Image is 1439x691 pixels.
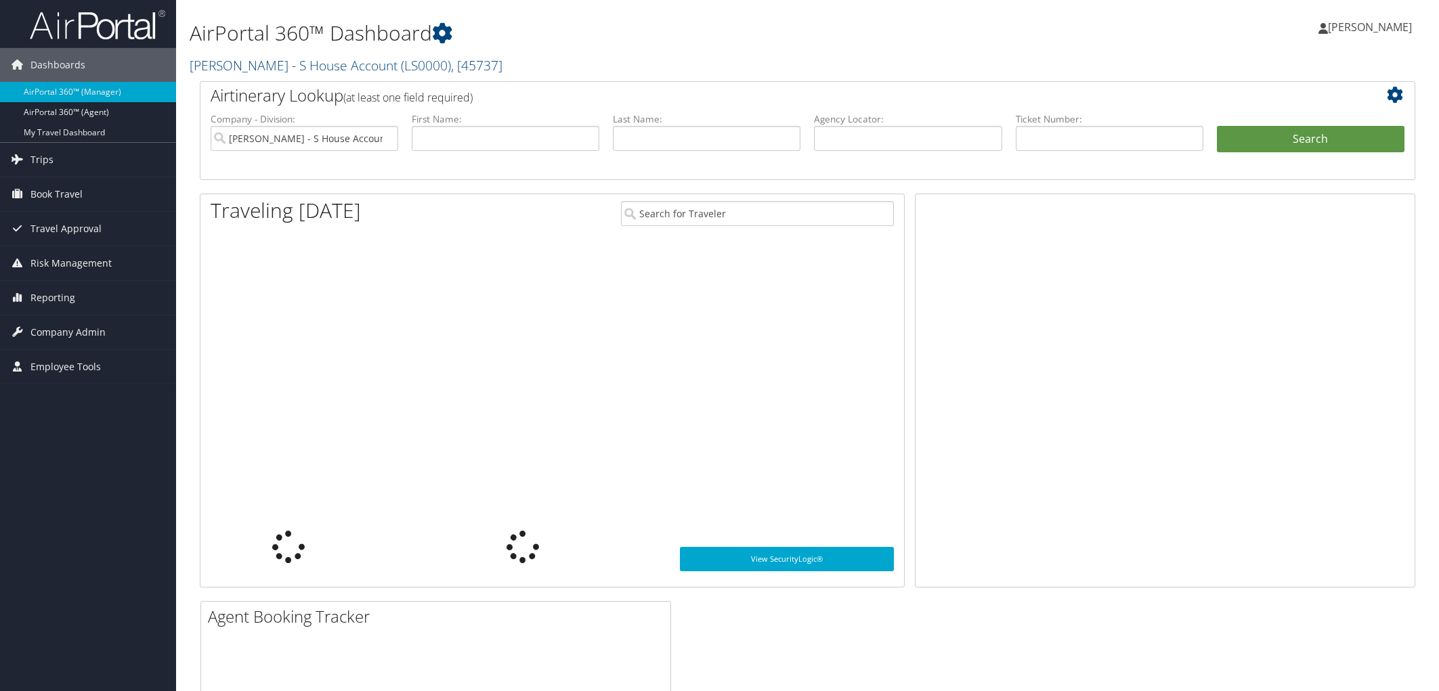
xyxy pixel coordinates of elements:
span: Employee Tools [30,350,101,384]
span: Book Travel [30,177,83,211]
label: Company - Division: [211,112,398,126]
h2: Airtinerary Lookup [211,84,1304,107]
label: Ticket Number: [1016,112,1203,126]
span: Dashboards [30,48,85,82]
span: Trips [30,143,53,177]
h1: AirPortal 360™ Dashboard [190,19,1014,47]
span: Risk Management [30,246,112,280]
a: [PERSON_NAME] - S House Account [190,56,502,74]
span: (at least one field required) [343,90,473,105]
a: View SecurityLogic® [680,547,894,571]
span: Company Admin [30,315,106,349]
label: Agency Locator: [814,112,1002,126]
span: ( LS0000 ) [401,56,451,74]
label: Last Name: [613,112,800,126]
h2: Agent Booking Tracker [208,605,670,628]
label: First Name: [412,112,599,126]
button: Search [1217,126,1404,153]
input: Search for Traveler [621,201,894,226]
span: Travel Approval [30,212,102,246]
a: [PERSON_NAME] [1318,7,1425,47]
img: airportal-logo.png [30,9,165,41]
h1: Traveling [DATE] [211,196,361,225]
span: Reporting [30,281,75,315]
span: , [ 45737 ] [451,56,502,74]
span: [PERSON_NAME] [1328,20,1412,35]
